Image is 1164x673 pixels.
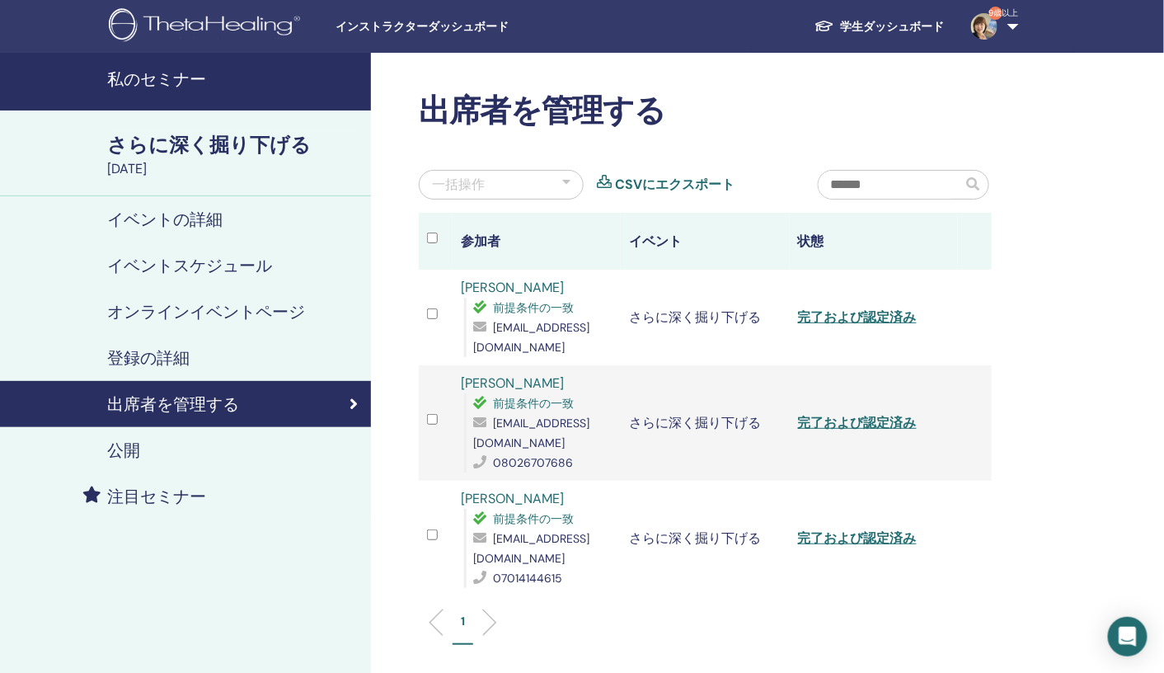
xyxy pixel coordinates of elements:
img: graduation-cap-white.svg [814,19,834,33]
a: 学生ダッシュボード [801,11,958,42]
font: [EMAIL_ADDRESS][DOMAIN_NAME] [473,416,589,450]
img: default.jpg [971,13,997,40]
font: 前提条件の一致 [493,300,574,315]
a: [PERSON_NAME] [461,490,564,507]
a: 完了および認定済み [798,308,917,326]
font: さらに深く掘り下げる [629,308,761,326]
font: さらに深く掘り下げる [629,529,761,547]
font: 状態 [798,233,824,250]
font: インストラクターダッシュボード [336,20,509,33]
a: 完了および認定済み [798,529,917,547]
font: [DATE] [107,160,147,177]
font: [EMAIL_ADDRESS][DOMAIN_NAME] [473,531,589,566]
font: 注目セミナー [107,486,206,507]
font: 登録の詳細 [107,347,190,369]
font: CSVにエクスポート [615,176,735,193]
font: 一括操作 [432,176,485,193]
a: さらに深く掘り下げる[DATE] [97,131,371,179]
a: 完了および認定済み [798,414,917,431]
font: 出席者を管理する [419,90,665,131]
font: 07014144615 [493,571,562,586]
a: CSVにエクスポート [615,175,735,195]
div: インターコムメッセンジャーを開く [1108,617,1148,657]
font: さらに深く掘り下げる [107,132,311,158]
font: 08026707686 [493,455,573,470]
font: 前提条件の一致 [493,396,574,411]
font: 公開 [107,440,140,461]
font: 学生ダッシュボード [841,19,945,34]
font: 私のセミナー [107,68,206,90]
font: [EMAIL_ADDRESS][DOMAIN_NAME] [473,320,589,355]
a: [PERSON_NAME] [461,279,564,296]
font: オンラインイベントページ [107,301,305,322]
img: logo.png [109,8,306,45]
font: 前提条件の一致 [493,511,574,526]
font: 参加者 [461,233,500,250]
font: イベントの詳細 [107,209,223,230]
font: 9歳以上 [989,7,1019,18]
font: 出席者を管理する [107,393,239,415]
font: イベントスケジュール [107,255,272,276]
font: 1 [461,614,465,628]
a: [PERSON_NAME] [461,374,564,392]
font: イベント [629,233,682,250]
font: さらに深く掘り下げる [629,414,761,431]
